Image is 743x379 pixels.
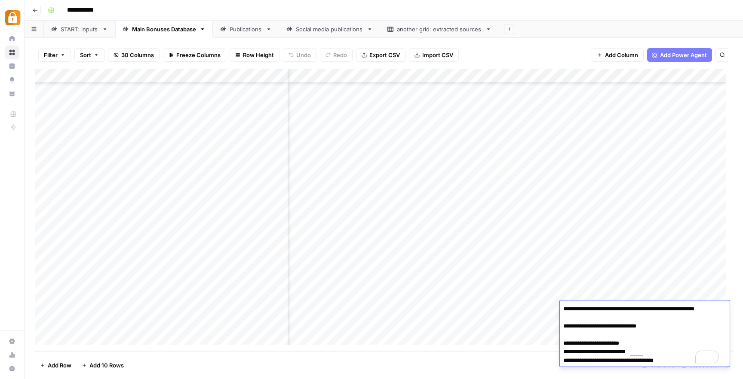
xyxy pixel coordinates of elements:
button: Help + Support [5,362,19,376]
a: Your Data [5,87,19,100]
button: Sort [74,48,104,62]
span: 30 Columns [121,51,154,59]
a: Usage [5,348,19,362]
textarea: To enrich screen reader interactions, please activate Accessibility in Grammarly extension settings [560,303,725,367]
div: another grid: extracted sources [397,25,482,33]
button: Export CSV [356,48,405,62]
a: Browse [5,45,19,59]
button: Add Power Agent [647,48,712,62]
a: Publications [213,21,279,38]
div: Publications [230,25,262,33]
button: Redo [320,48,353,62]
a: Insights [5,59,19,73]
button: Add 10 Rows [77,358,129,372]
button: Filter [38,48,71,62]
span: Add Row [48,361,71,370]
a: Home [5,32,19,45]
span: Import CSV [422,51,453,59]
span: Add 10 Rows [89,361,124,370]
a: another grid: extracted sources [380,21,499,38]
button: Freeze Columns [163,48,226,62]
button: Workspace: Adzz [5,7,19,28]
a: START: inputs [44,21,115,38]
a: Settings [5,334,19,348]
span: Redo [333,51,347,59]
span: Freeze Columns [176,51,221,59]
span: Export CSV [369,51,400,59]
button: 30 Columns [108,48,160,62]
a: Main Bonuses Database [115,21,213,38]
span: Sort [80,51,91,59]
span: Row Height [243,51,274,59]
span: Filter [44,51,58,59]
div: Social media publications [296,25,363,33]
img: Adzz Logo [5,10,21,25]
span: Add Power Agent [660,51,707,59]
button: Import CSV [409,48,459,62]
span: Add Column [605,51,638,59]
button: Undo [283,48,316,62]
a: Opportunities [5,73,19,87]
span: Undo [296,51,311,59]
button: Add Column [592,48,644,62]
button: Add Row [35,358,77,372]
div: Main Bonuses Database [132,25,196,33]
button: Row Height [230,48,279,62]
a: Social media publications [279,21,380,38]
div: START: inputs [61,25,98,33]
